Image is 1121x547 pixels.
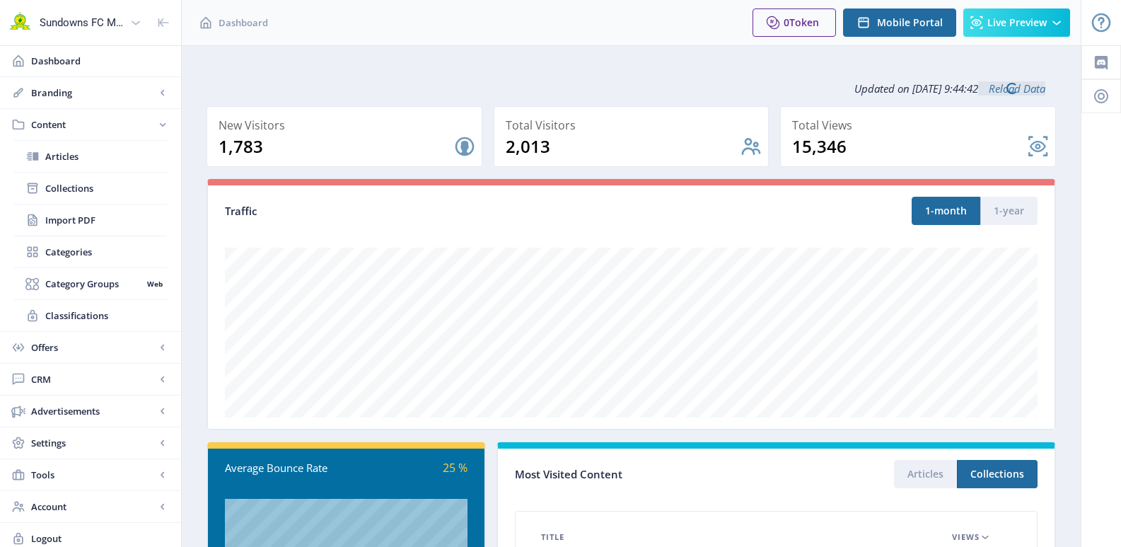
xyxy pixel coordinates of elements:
span: CRM [31,372,156,386]
nb-badge: Web [142,277,167,291]
div: Total Views [792,115,1050,135]
span: Classifications [45,309,167,323]
span: 25 % [443,460,467,476]
span: Logout [31,531,170,546]
div: 2,013 [506,135,740,158]
span: Branding [31,86,156,100]
span: Live Preview [987,17,1047,28]
div: Updated on [DATE] 9:44:42 [207,71,1056,106]
span: Dashboard [31,54,170,68]
span: Views [952,529,980,546]
div: New Visitors [219,115,476,135]
span: Content [31,117,156,132]
span: Token [789,16,819,29]
a: Classifications [14,300,167,331]
button: 1-month [912,197,980,225]
a: Import PDF [14,205,167,236]
button: Articles [894,460,957,488]
div: 15,346 [792,135,1027,158]
img: properties.app_icon.png [8,11,31,34]
span: Collections [45,181,167,195]
span: Account [31,500,156,514]
button: 1-year [980,197,1038,225]
div: Sundowns FC Magazine [40,7,124,38]
a: Articles [14,141,167,172]
span: Category Groups [45,277,142,291]
span: Offers [31,340,156,355]
div: Traffic [225,203,632,219]
button: 0Token [753,8,836,37]
div: Average Bounce Rate [225,460,347,476]
a: Categories [14,236,167,267]
a: Collections [14,173,167,204]
span: Tools [31,468,156,482]
span: Import PDF [45,213,167,227]
span: Mobile Portal [877,17,943,28]
button: Mobile Portal [843,8,956,37]
a: Reload Data [978,81,1045,96]
div: Total Visitors [506,115,763,135]
span: Title [541,529,564,546]
span: Settings [31,436,156,450]
button: Collections [957,460,1038,488]
button: Live Preview [963,8,1070,37]
span: Categories [45,245,167,259]
div: 1,783 [219,135,453,158]
span: Articles [45,149,167,163]
span: Advertisements [31,404,156,418]
a: Category GroupsWeb [14,268,167,299]
div: Most Visited Content [515,463,776,485]
span: Dashboard [219,16,268,30]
